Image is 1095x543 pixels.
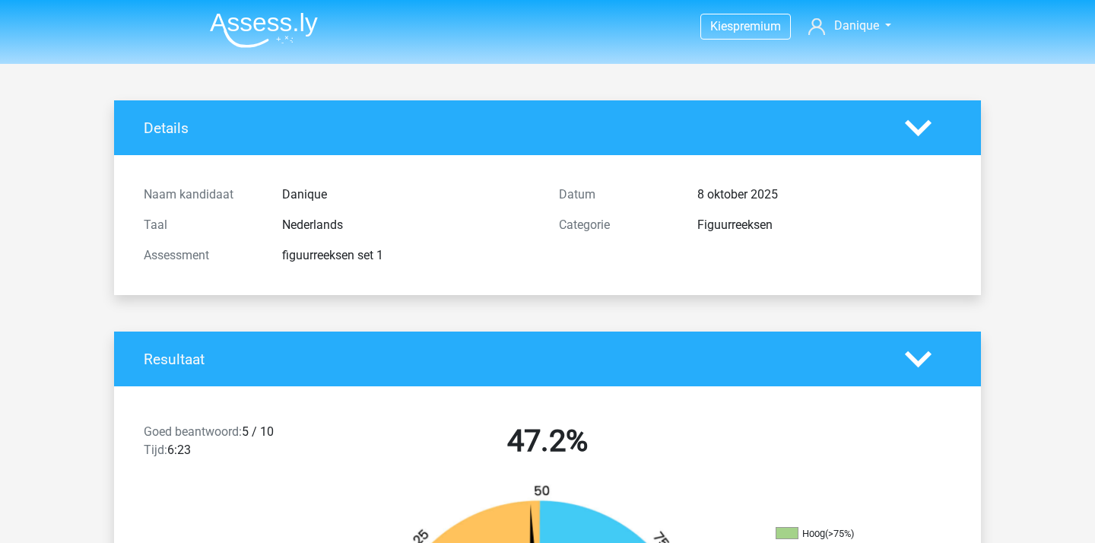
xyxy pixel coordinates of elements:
div: Naam kandidaat [132,186,271,204]
div: 8 oktober 2025 [686,186,963,204]
span: Goed beantwoord: [144,424,242,439]
h2: 47.2% [351,423,744,459]
div: Assessment [132,246,271,265]
div: Figuurreeksen [686,216,963,234]
span: Tijd: [144,443,167,457]
div: Nederlands [271,216,547,234]
span: Kies [710,19,733,33]
div: Taal [132,216,271,234]
div: Danique [271,186,547,204]
div: Categorie [547,216,686,234]
h4: Details [144,119,882,137]
a: Danique [802,17,897,35]
div: Datum [547,186,686,204]
span: premium [733,19,781,33]
h4: Resultaat [144,351,882,368]
li: Hoog [776,527,928,541]
div: 5 / 10 6:23 [132,423,340,465]
img: Assessly [210,12,318,48]
div: (>75%) [825,528,854,539]
span: Danique [834,18,879,33]
div: figuurreeksen set 1 [271,246,547,265]
a: Kiespremium [701,16,790,37]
